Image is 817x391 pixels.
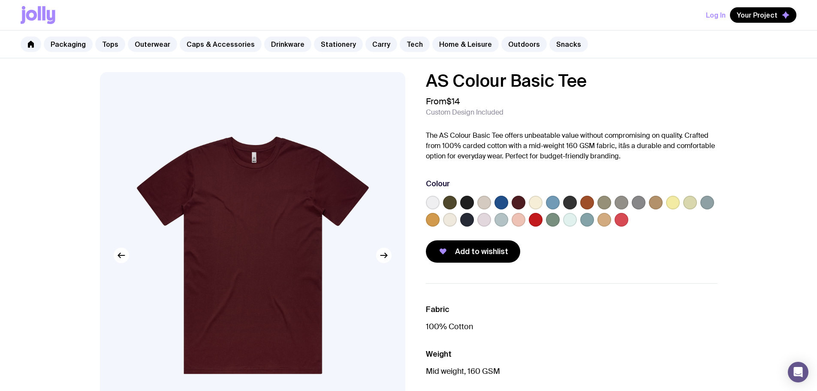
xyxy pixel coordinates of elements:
a: Tops [95,36,125,52]
a: Outerwear [128,36,177,52]
p: The AS Colour Basic Tee offers unbeatable value without compromising on quality. Crafted from 100... [426,130,718,161]
p: 100% Cotton [426,321,718,332]
span: Custom Design Included [426,108,503,117]
a: Snacks [549,36,588,52]
a: Carry [365,36,397,52]
a: Outdoors [501,36,547,52]
a: Home & Leisure [432,36,499,52]
span: Your Project [737,11,778,19]
a: Stationery [314,36,363,52]
span: $14 [446,96,460,107]
h3: Weight [426,349,718,359]
h3: Colour [426,179,450,189]
button: Add to wishlist [426,240,520,263]
h1: AS Colour Basic Tee [426,72,718,89]
a: Caps & Accessories [180,36,262,52]
h3: Fabric [426,304,718,315]
div: Open Intercom Messenger [788,362,808,382]
a: Drinkware [264,36,311,52]
span: Add to wishlist [455,246,508,257]
a: Tech [400,36,430,52]
span: From [426,96,460,106]
p: Mid weight, 160 GSM [426,366,718,376]
button: Log In [706,7,726,23]
button: Your Project [730,7,796,23]
a: Packaging [44,36,93,52]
